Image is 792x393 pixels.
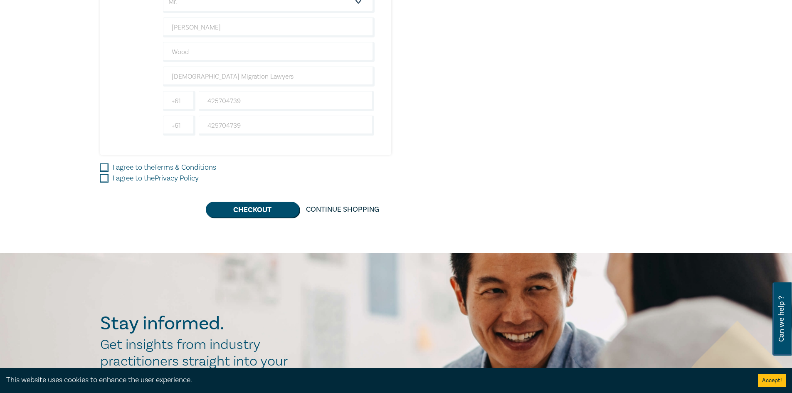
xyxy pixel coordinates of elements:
label: I agree to the [113,173,199,184]
h2: Get insights from industry practitioners straight into your inbox. [100,336,296,386]
a: Privacy Policy [155,173,199,183]
h2: Stay informed. [100,313,296,334]
input: Company [163,67,375,87]
input: +61 [163,91,195,111]
input: First Name* [163,17,375,37]
input: Phone [199,116,375,136]
label: I agree to the [113,162,216,173]
div: This website uses cookies to enhance the user experience. [6,375,745,386]
span: Can we help ? [777,287,785,351]
a: Terms & Conditions [154,163,216,172]
button: Checkout [206,202,299,218]
a: Continue Shopping [299,202,386,218]
input: +61 [163,116,195,136]
input: Last Name* [163,42,375,62]
input: Mobile* [199,91,375,111]
button: Accept cookies [758,374,786,387]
